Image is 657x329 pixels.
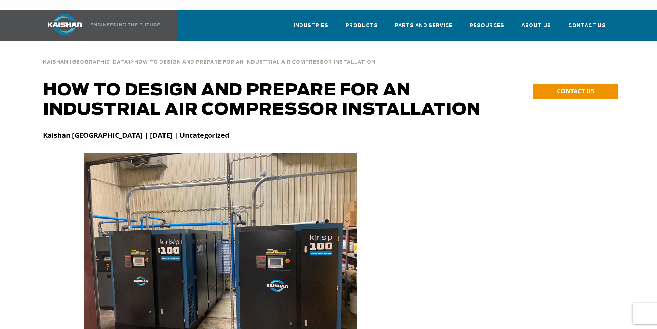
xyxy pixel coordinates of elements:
span: Industries [293,22,328,30]
a: Kaishan [GEOGRAPHIC_DATA] [43,59,130,65]
div: > [43,52,376,68]
img: kaishan logo [39,14,91,35]
span: CONTACT US [557,87,594,95]
h1: How to Design and Prepare for an Industrial Air Compressor Installation [43,81,498,119]
a: Parts and Service [395,17,452,40]
a: Contact Us [568,17,606,40]
span: How to Design and Prepare for an Industrial Air Compressor Installation [134,60,376,65]
span: Kaishan [GEOGRAPHIC_DATA] [43,60,130,65]
span: Parts and Service [395,22,452,30]
img: Engineering the future [91,23,160,26]
a: Resources [470,17,504,40]
a: Kaishan USA [39,10,161,41]
span: Products [346,22,378,30]
strong: Kaishan [GEOGRAPHIC_DATA] | [DATE] | Uncategorized [43,130,229,140]
a: About Us [521,17,551,40]
span: Contact Us [568,22,606,30]
span: Resources [470,22,504,30]
a: Industries [293,17,328,40]
a: Products [346,17,378,40]
a: How to Design and Prepare for an Industrial Air Compressor Installation [134,59,376,65]
span: About Us [521,22,551,30]
a: CONTACT US [533,84,618,99]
